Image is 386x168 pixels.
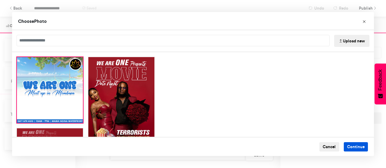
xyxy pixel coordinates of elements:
button: Feedback - Show survey [375,63,386,104]
span: Choose Photo [18,18,47,24]
button: Cancel [319,142,339,152]
iframe: Drift Widget Chat Controller [356,138,379,161]
div: Choose Image [12,12,374,156]
span: Feedback [378,69,383,90]
button: Upload new [334,35,369,47]
button: Continue [344,142,368,152]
